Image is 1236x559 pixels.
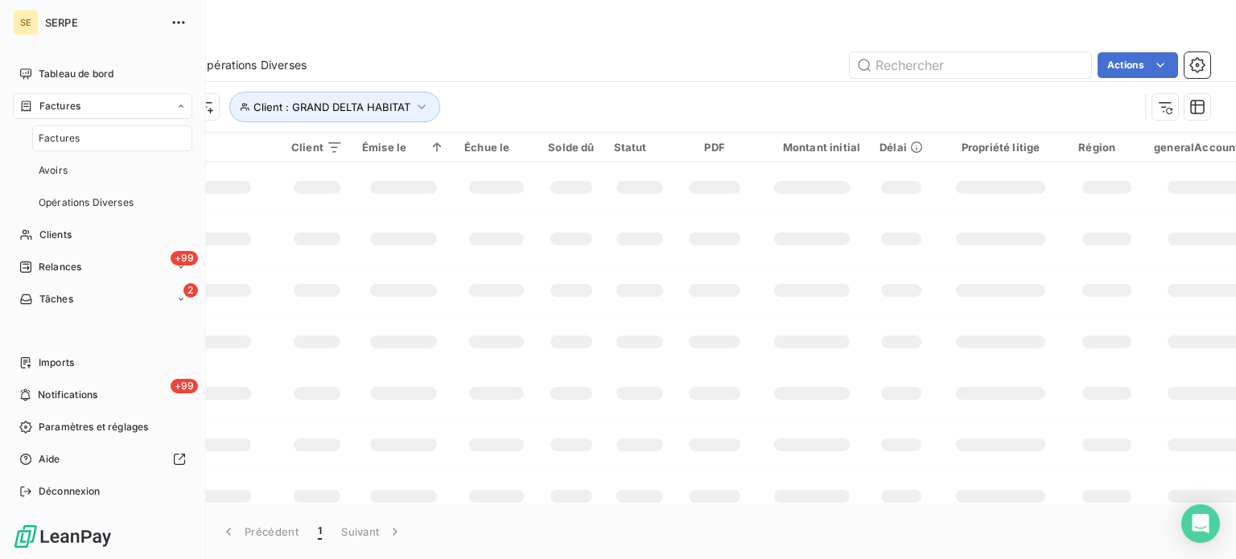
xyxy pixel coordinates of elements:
[183,283,198,298] span: 2
[318,524,322,540] span: 1
[850,52,1091,78] input: Rechercher
[45,16,161,29] span: SERPE
[614,141,666,154] div: Statut
[880,141,923,154] div: Délai
[39,163,68,178] span: Avoirs
[38,388,97,402] span: Notifications
[253,101,410,113] span: Client : GRAND DELTA HABITAT
[1078,141,1135,154] div: Région
[13,10,39,35] div: SE
[39,67,113,81] span: Tableau de bord
[13,446,192,472] a: Aide
[942,141,1059,154] div: Propriété litige
[39,131,80,146] span: Factures
[171,379,198,393] span: +99
[198,57,307,73] span: Opérations Diverses
[332,515,413,549] button: Suivant
[548,141,594,154] div: Solde dû
[1181,504,1220,543] div: Open Intercom Messenger
[229,92,440,122] button: Client : GRAND DELTA HABITAT
[308,515,332,549] button: 1
[362,141,445,154] div: Émise le
[464,141,529,154] div: Échue le
[13,524,113,549] img: Logo LeanPay
[39,292,73,306] span: Tâches
[764,141,860,154] div: Montant initial
[291,141,343,154] div: Client
[39,452,60,467] span: Aide
[171,251,198,265] span: +99
[39,195,134,210] span: Opérations Diverses
[39,420,148,434] span: Paramètres et réglages
[39,99,80,113] span: Factures
[39,484,101,499] span: Déconnexion
[39,260,81,274] span: Relances
[1098,52,1178,78] button: Actions
[685,141,744,154] div: PDF
[39,228,72,242] span: Clients
[39,356,74,370] span: Imports
[211,515,308,549] button: Précédent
